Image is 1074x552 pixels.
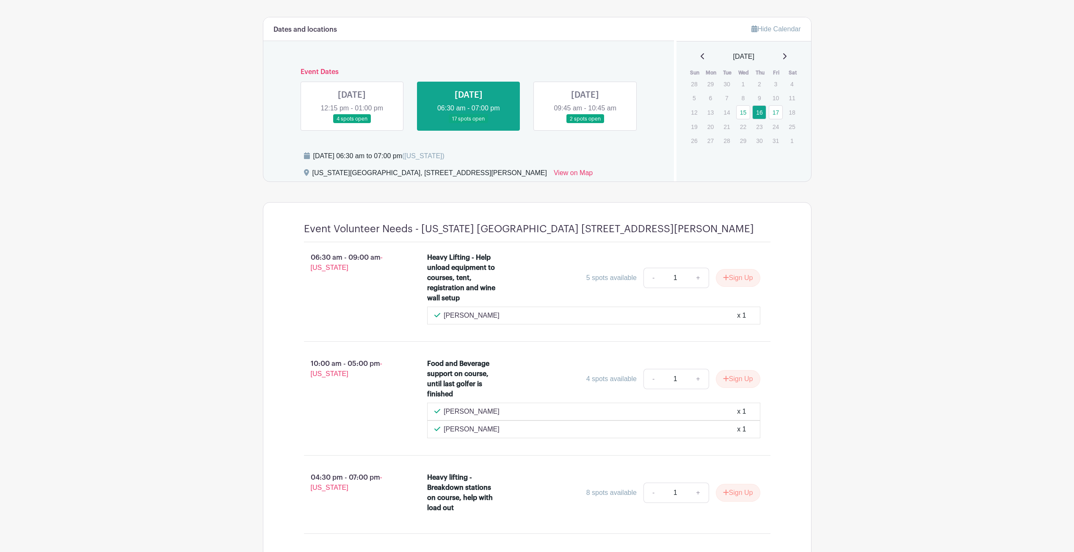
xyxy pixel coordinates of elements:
[704,134,718,147] p: 27
[733,52,754,62] span: [DATE]
[312,168,547,181] div: [US_STATE][GEOGRAPHIC_DATA], [STREET_ADDRESS][PERSON_NAME]
[752,134,766,147] p: 30
[769,105,783,119] a: 17
[313,151,445,161] div: [DATE] 06:30 am to 07:00 pm
[719,69,736,77] th: Tue
[554,168,593,181] a: View on Map
[769,77,783,91] p: 3
[769,134,783,147] p: 31
[643,369,663,389] a: -
[785,91,799,104] p: 11
[687,268,709,288] a: +
[687,91,701,104] p: 5
[769,120,783,133] p: 24
[402,152,445,159] span: ([US_STATE])
[769,91,783,104] p: 10
[736,69,752,77] th: Wed
[687,483,709,503] a: +
[716,269,760,287] button: Sign Up
[687,120,701,133] p: 19
[704,120,718,133] p: 20
[716,484,760,502] button: Sign Up
[785,120,799,133] p: 25
[720,106,734,119] p: 14
[720,120,734,133] p: 21
[736,120,750,133] p: 22
[704,77,718,91] p: 29
[752,91,766,104] p: 9
[704,91,718,104] p: 6
[768,69,785,77] th: Fri
[720,77,734,91] p: 30
[785,77,799,91] p: 4
[687,69,703,77] th: Sun
[304,223,754,235] h4: Event Volunteer Needs - [US_STATE] [GEOGRAPHIC_DATA] [STREET_ADDRESS][PERSON_NAME]
[720,91,734,104] p: 7
[687,134,701,147] p: 26
[444,310,500,321] p: [PERSON_NAME]
[643,483,663,503] a: -
[427,253,500,303] div: Heavy Lifting - Help unload equipment to courses, tent, registration and wine wall setup
[784,69,801,77] th: Sat
[752,77,766,91] p: 2
[427,472,500,513] div: Heavy lifting - Breakdown stations on course, help with load out
[290,355,414,382] p: 10:00 am - 05:00 pm
[752,69,768,77] th: Thu
[643,268,663,288] a: -
[290,469,414,496] p: 04:30 pm - 07:00 pm
[687,77,701,91] p: 28
[586,273,637,283] div: 5 spots available
[785,106,799,119] p: 18
[736,105,750,119] a: 15
[687,106,701,119] p: 12
[290,249,414,276] p: 06:30 am - 09:00 am
[736,91,750,104] p: 8
[737,424,746,434] div: x 1
[720,134,734,147] p: 28
[752,120,766,133] p: 23
[752,105,766,119] a: 16
[703,69,720,77] th: Mon
[704,106,718,119] p: 13
[751,25,801,33] a: Hide Calendar
[716,370,760,388] button: Sign Up
[444,406,500,417] p: [PERSON_NAME]
[273,26,337,34] h6: Dates and locations
[586,374,637,384] div: 4 spots available
[736,134,750,147] p: 29
[444,424,500,434] p: [PERSON_NAME]
[736,77,750,91] p: 1
[586,488,637,498] div: 8 spots available
[687,369,709,389] a: +
[737,310,746,321] div: x 1
[294,68,644,76] h6: Event Dates
[737,406,746,417] div: x 1
[785,134,799,147] p: 1
[427,359,500,399] div: Food and Beverage support on course, until last golfer is finished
